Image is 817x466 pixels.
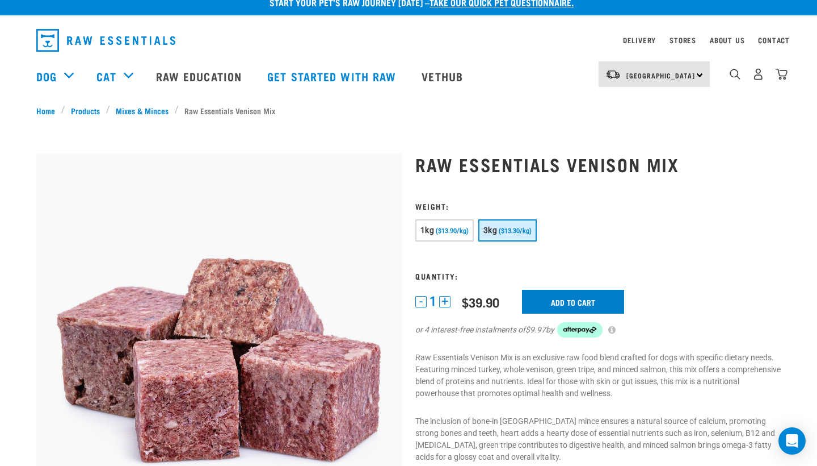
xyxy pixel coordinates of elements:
h1: Raw Essentials Venison Mix [415,154,781,174]
a: Dog [36,68,57,85]
img: home-icon-1@2x.png [730,69,740,80]
a: Vethub [410,53,477,99]
nav: dropdown navigation [27,24,790,56]
img: user.png [752,68,764,80]
a: Raw Education [145,53,256,99]
a: Get started with Raw [256,53,410,99]
button: - [415,296,427,307]
a: Cat [96,68,116,85]
a: Mixes & Minces [110,105,175,116]
img: Afterpay [557,322,603,338]
span: 1kg [420,226,434,235]
div: Open Intercom Messenger [778,427,806,455]
h3: Quantity: [415,272,781,280]
div: $39.90 [462,295,499,309]
a: Delivery [623,38,656,42]
h3: Weight: [415,202,781,210]
img: home-icon@2x.png [776,68,787,80]
a: Home [36,105,61,116]
button: 1kg ($13.90/kg) [415,219,474,242]
span: $9.97 [525,324,546,336]
button: 3kg ($13.30/kg) [478,219,537,242]
span: 1 [429,296,436,307]
div: or 4 interest-free instalments of by [415,322,781,338]
span: [GEOGRAPHIC_DATA] [626,73,695,77]
a: Contact [758,38,790,42]
a: About Us [710,38,744,42]
p: The inclusion of bone-in [GEOGRAPHIC_DATA] mince ensures a natural source of calcium, promoting s... [415,415,781,463]
img: van-moving.png [605,69,621,80]
button: + [439,296,450,307]
img: Raw Essentials Logo [36,29,175,52]
span: ($13.30/kg) [499,227,532,235]
a: Products [65,105,106,116]
span: ($13.90/kg) [436,227,469,235]
nav: breadcrumbs [36,105,781,116]
input: Add to cart [522,290,624,314]
span: 3kg [483,226,497,235]
p: Raw Essentials Venison Mix is an exclusive raw food blend crafted for dogs with specific dietary ... [415,352,781,400]
a: Stores [669,38,696,42]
